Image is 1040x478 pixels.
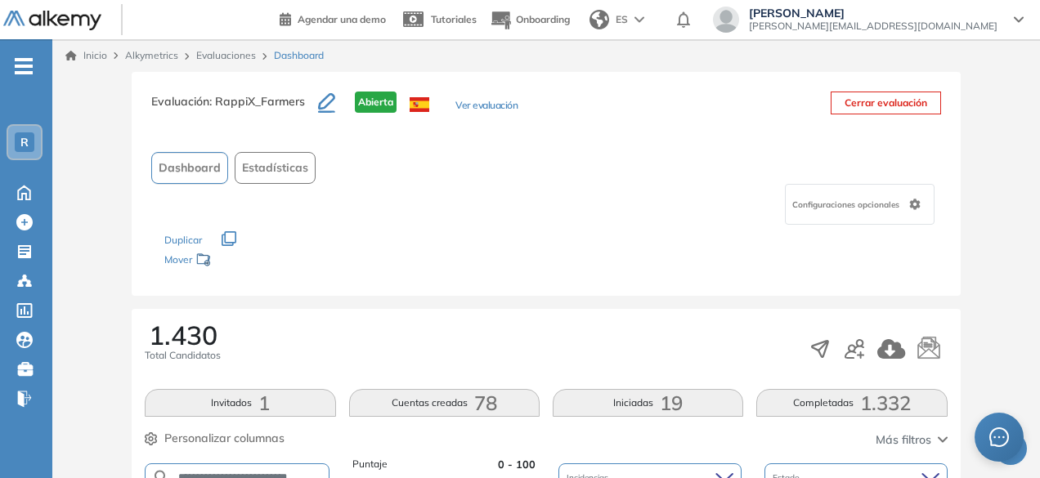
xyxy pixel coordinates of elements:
[209,94,305,109] span: : RappiX_Farmers
[490,2,570,38] button: Onboarding
[792,199,903,211] span: Configuraciones opcionales
[616,12,628,27] span: ES
[145,430,285,447] button: Personalizar columnas
[349,389,540,417] button: Cuentas creadas78
[242,159,308,176] span: Estadísticas
[65,48,107,63] a: Inicio
[876,431,931,449] span: Más filtros
[298,13,386,25] span: Agendar una demo
[151,92,318,126] h3: Evaluación
[280,8,386,28] a: Agendar una demo
[355,92,397,113] span: Abierta
[15,65,33,68] i: -
[876,431,948,449] button: Más filtros
[516,13,570,25] span: Onboarding
[455,98,518,115] button: Ver evaluación
[145,348,221,363] span: Total Candidatos
[3,11,101,31] img: Logo
[749,20,997,33] span: [PERSON_NAME][EMAIL_ADDRESS][DOMAIN_NAME]
[164,430,285,447] span: Personalizar columnas
[634,16,644,23] img: arrow
[785,184,935,225] div: Configuraciones opcionales
[352,457,388,472] span: Puntaje
[196,49,256,61] a: Evaluaciones
[235,152,316,184] button: Estadísticas
[589,10,609,29] img: world
[831,92,941,114] button: Cerrar evaluación
[756,389,947,417] button: Completadas1.332
[164,234,202,246] span: Duplicar
[149,322,217,348] span: 1.430
[159,159,221,176] span: Dashboard
[431,13,477,25] span: Tutoriales
[749,7,997,20] span: [PERSON_NAME]
[151,152,228,184] button: Dashboard
[274,48,324,63] span: Dashboard
[145,389,335,417] button: Invitados1
[553,389,743,417] button: Iniciadas19
[498,457,536,472] span: 0 - 100
[989,427,1009,447] span: message
[410,97,429,112] img: ESP
[20,136,29,149] span: R
[125,49,178,61] span: Alkymetrics
[164,246,328,276] div: Mover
